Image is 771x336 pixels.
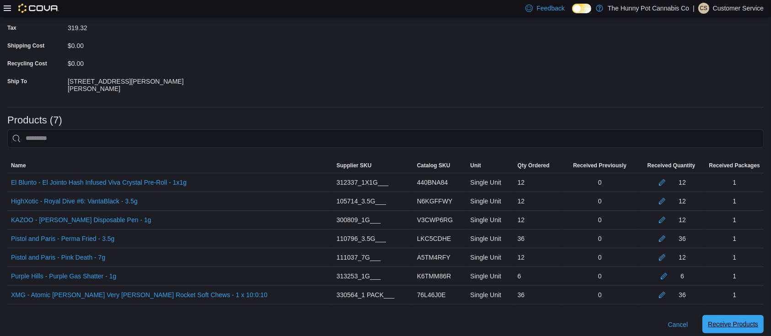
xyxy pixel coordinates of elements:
[417,177,448,188] span: 440BNA84
[514,211,562,229] div: 12
[417,214,453,225] span: V3CWP6RG
[706,248,764,267] div: 1
[648,162,696,169] span: Received Quantity
[514,267,562,285] div: 6
[18,4,59,13] img: Cova
[706,267,764,285] div: 1
[337,271,381,282] span: 313253_1G___
[68,74,190,92] div: [STREET_ADDRESS][PERSON_NAME][PERSON_NAME]
[11,177,187,188] a: El Blunto - El Jointo Hash Infused Viva Crystal Pre-Roll - 1x1g
[679,196,686,207] div: 12
[706,173,764,192] div: 1
[7,42,44,49] label: Shipping Cost
[417,271,451,282] span: K6TMM86R
[514,248,562,267] div: 12
[417,196,453,207] span: N6KGFFWY
[11,233,114,244] a: Pistol and Paris - Perma Fried - 3.5g
[608,3,689,14] p: The Hunny Pot Cannabis Co
[562,173,637,192] div: 0
[514,229,562,248] div: 36
[514,192,562,210] div: 12
[7,115,62,126] h3: Products (7)
[11,214,151,225] a: KAZOO - [PERSON_NAME] Disposable Pen - 1g
[7,24,16,32] label: Tax
[417,162,450,169] span: Catalog SKU
[536,4,564,13] span: Feedback
[679,252,686,263] div: 12
[466,286,514,304] div: Single Unit
[709,162,760,169] span: Received Packages
[706,211,764,229] div: 1
[664,315,692,334] button: Cancel
[337,214,381,225] span: 300809_1G___
[68,21,190,32] div: 319.32
[11,252,105,263] a: Pistol and Paris - Pink Death - 7g
[562,248,637,267] div: 0
[706,229,764,248] div: 1
[7,78,27,85] label: Ship To
[572,13,573,14] span: Dark Mode
[562,192,637,210] div: 0
[11,196,138,207] a: HighXotic - Royal Dive #6: VantaBlack - 3.5g
[337,196,386,207] span: 105714_3.5G___
[7,129,764,148] input: This is a search bar. After typing your query, hit enter to filter the results lower in the page.
[417,252,450,263] span: A5TM4RFY
[514,173,562,192] div: 12
[466,173,514,192] div: Single Unit
[706,192,764,210] div: 1
[573,162,626,169] span: Received Previously
[562,286,637,304] div: 0
[333,158,413,173] button: Supplier SKU
[713,3,764,14] p: Customer Service
[470,162,481,169] span: Unit
[680,271,684,282] div: 6
[417,233,451,244] span: LKC5CDHE
[562,229,637,248] div: 0
[466,229,514,248] div: Single Unit
[7,158,333,173] button: Name
[572,4,591,13] input: Dark Mode
[668,320,688,329] span: Cancel
[68,56,190,67] div: $0.00
[679,177,686,188] div: 12
[417,289,446,300] span: 76L46J0E
[693,3,695,14] p: |
[466,211,514,229] div: Single Unit
[562,211,637,229] div: 0
[679,289,686,300] div: 36
[337,233,386,244] span: 110796_3.5G___
[337,162,372,169] span: Supplier SKU
[7,60,47,67] label: Recycling Cost
[708,320,758,329] span: Receive Products
[337,289,395,300] span: 330564_1 PACK___
[466,248,514,267] div: Single Unit
[68,38,190,49] div: $0.00
[679,214,686,225] div: 12
[700,3,707,14] span: CS
[11,162,26,169] span: Name
[702,315,764,333] button: Receive Products
[698,3,709,14] div: Customer Service
[518,162,550,169] span: Qty Ordered
[466,267,514,285] div: Single Unit
[337,177,389,188] span: 312337_1X1G___
[514,286,562,304] div: 36
[11,271,116,282] a: Purple Hills - Purple Gas Shatter - 1g
[679,233,686,244] div: 36
[706,286,764,304] div: 1
[562,267,637,285] div: 0
[11,289,268,300] a: XMG - Atomic [PERSON_NAME] Very [PERSON_NAME] Rocket Soft Chews - 1 x 10:0:10
[413,158,467,173] button: Catalog SKU
[466,192,514,210] div: Single Unit
[337,252,381,263] span: 111037_7G___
